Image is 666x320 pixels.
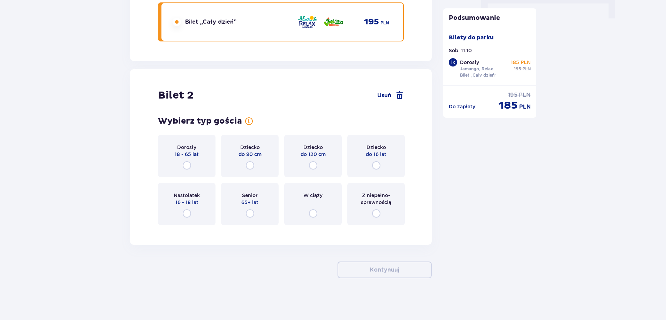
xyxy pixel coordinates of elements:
[366,151,386,158] span: do 16 lat
[460,72,497,78] p: Bilet „Cały dzień”
[377,92,391,99] span: Usuń
[377,91,404,100] a: Usuń
[323,15,344,29] img: Jamango
[519,91,531,99] span: PLN
[303,144,323,151] span: Dziecko
[338,262,432,278] button: Kontynuuj
[241,199,258,206] span: 65+ lat
[364,17,379,27] span: 195
[175,151,199,158] span: 18 - 65 lat
[174,192,200,199] span: Nastolatek
[460,66,493,72] p: Jamango, Relax
[177,144,196,151] span: Dorosły
[380,20,389,26] span: PLN
[522,66,531,72] span: PLN
[158,89,194,102] h2: Bilet 2
[449,47,472,54] p: Sob. 11.10
[175,199,198,206] span: 16 - 18 lat
[301,151,326,158] span: do 120 cm
[297,15,318,29] img: Relax
[449,34,494,41] p: Bilety do parku
[303,192,323,199] span: W ciąży
[499,99,518,112] span: 185
[242,192,258,199] span: Senior
[239,151,262,158] span: do 90 cm
[158,116,242,126] h3: Wybierz typ gościa
[354,192,399,206] span: Z niepełno­sprawnością
[240,144,260,151] span: Dziecko
[185,18,236,26] span: Bilet „Cały dzień”
[519,103,531,111] span: PLN
[508,91,517,99] span: 195
[511,59,531,66] p: 185 PLN
[449,103,477,110] p: Do zapłaty :
[514,66,521,72] span: 195
[443,14,537,22] p: Podsumowanie
[366,144,386,151] span: Dziecko
[370,266,399,274] p: Kontynuuj
[460,59,479,66] p: Dorosły
[449,58,457,67] div: 1 x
